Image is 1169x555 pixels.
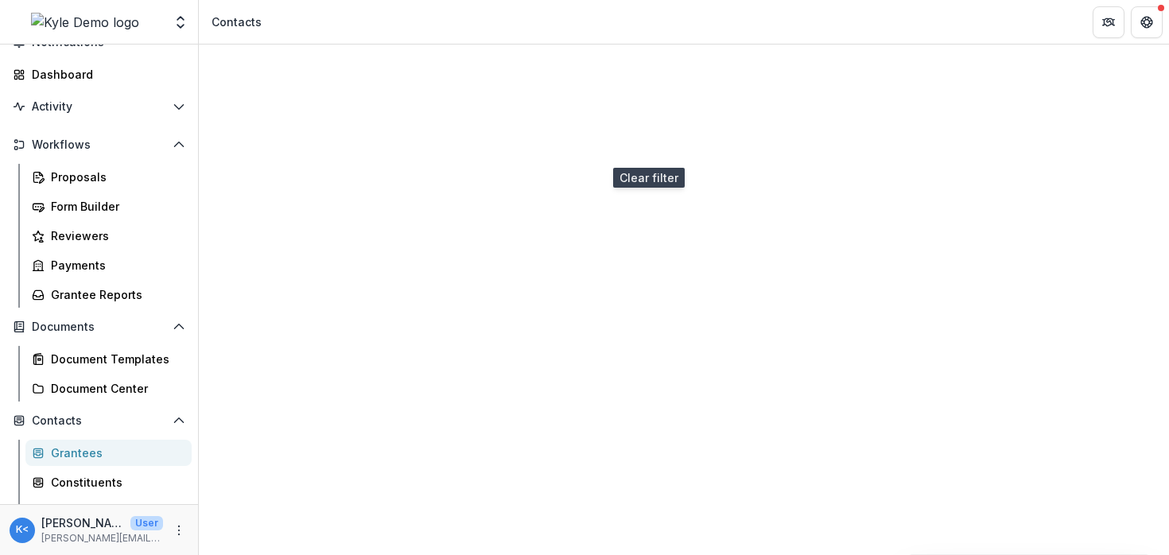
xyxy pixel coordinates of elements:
span: Activity [32,100,166,114]
p: [PERSON_NAME][EMAIL_ADDRESS][DOMAIN_NAME] [41,531,163,545]
nav: breadcrumb [205,10,268,33]
button: Get Help [1131,6,1163,38]
div: Constituents [51,474,179,491]
div: Reviewers [51,227,179,244]
a: Proposals [25,164,192,190]
div: Grantee Reports [51,286,179,303]
div: Form Builder [51,198,179,215]
span: Contacts [32,414,166,428]
a: Grantees [25,440,192,466]
div: Document Center [51,380,179,397]
button: Open Contacts [6,408,192,433]
div: Grantees [51,444,179,461]
div: Proposals [51,169,179,185]
button: Partners [1093,6,1124,38]
a: Form Builder [25,193,192,219]
span: Workflows [32,138,166,152]
a: Document Templates [25,346,192,372]
button: More [169,521,188,540]
a: Dashboard [6,61,192,87]
div: Document Templates [51,351,179,367]
p: [PERSON_NAME] <[PERSON_NAME][EMAIL_ADDRESS][DOMAIN_NAME]> [41,514,124,531]
button: Open Documents [6,314,192,340]
a: Document Center [25,375,192,402]
div: Contacts [212,14,262,30]
a: Grantee Reports [25,281,192,308]
a: Payments [25,252,192,278]
p: User [130,516,163,530]
div: Kyle Ford <kyle+temelio+demo@trytemelio.com> [16,525,29,535]
div: Communications [51,503,179,520]
span: Documents [32,320,166,334]
div: Payments [51,257,179,274]
div: Dashboard [32,66,179,83]
a: Reviewers [25,223,192,249]
img: Kyle Demo logo [31,13,139,32]
button: Open entity switcher [169,6,192,38]
a: Constituents [25,469,192,495]
button: Open Workflows [6,132,192,157]
a: Communications [25,499,192,525]
button: Open Activity [6,94,192,119]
